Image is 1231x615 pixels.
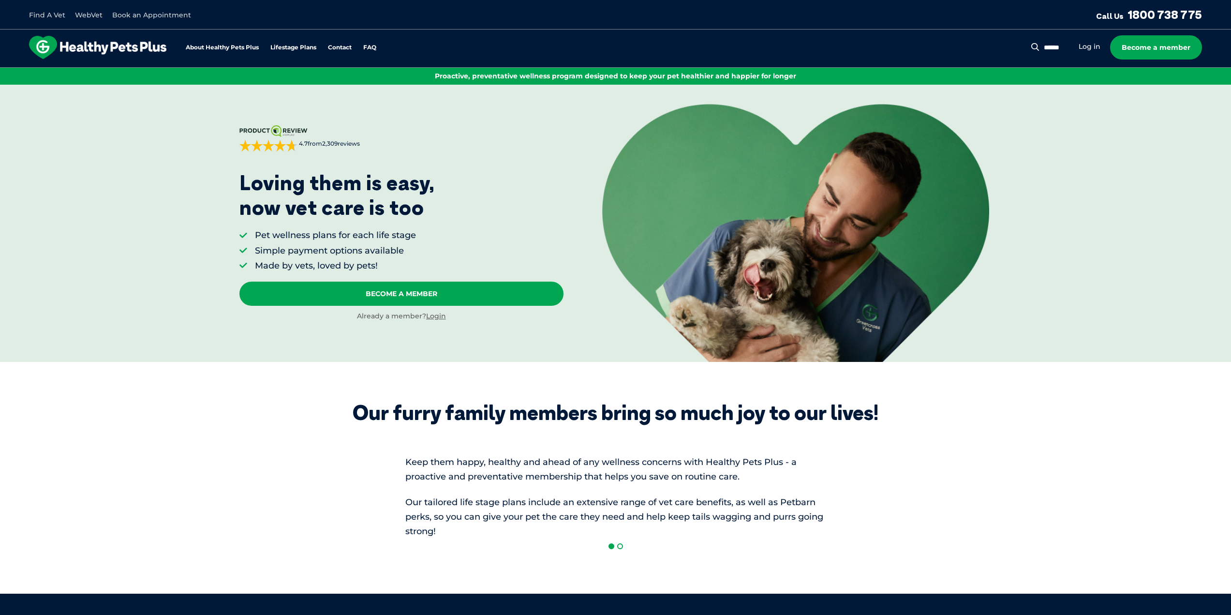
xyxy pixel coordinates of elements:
[1110,35,1202,60] a: Become a member
[1029,42,1041,52] button: Search
[363,45,376,51] a: FAQ
[239,140,297,151] div: 4.7 out of 5 stars
[29,36,166,59] img: hpp-logo
[426,312,446,320] a: Login
[255,245,416,257] li: Simple payment options available
[602,104,989,361] img: <p>Loving them is easy, <br /> now vet care is too</p>
[75,11,103,19] a: WebVet
[322,140,360,147] span: 2,309 reviews
[29,11,65,19] a: Find A Vet
[435,72,796,80] span: Proactive, preventative wellness program designed to keep your pet healthier and happier for longer
[239,171,435,220] p: Loving them is easy, now vet care is too
[270,45,316,51] a: Lifestage Plans
[239,312,564,321] div: Already a member?
[405,497,823,537] span: Our tailored life stage plans include an extensive range of vet care benefits, as well as Petbarn...
[297,140,360,148] span: from
[1096,11,1124,21] span: Call Us
[299,140,308,147] strong: 4.7
[328,45,352,51] a: Contact
[239,125,564,151] a: 4.7from2,309reviews
[353,401,878,425] div: Our furry family members bring so much joy to our lives!
[255,260,416,272] li: Made by vets, loved by pets!
[239,282,564,306] a: Become A Member
[186,45,259,51] a: About Healthy Pets Plus
[112,11,191,19] a: Book an Appointment
[1079,42,1100,51] a: Log in
[405,457,797,482] span: Keep them happy, healthy and ahead of any wellness concerns with Healthy Pets Plus - a proactive ...
[1096,7,1202,22] a: Call Us1800 738 775
[255,229,416,241] li: Pet wellness plans for each life stage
